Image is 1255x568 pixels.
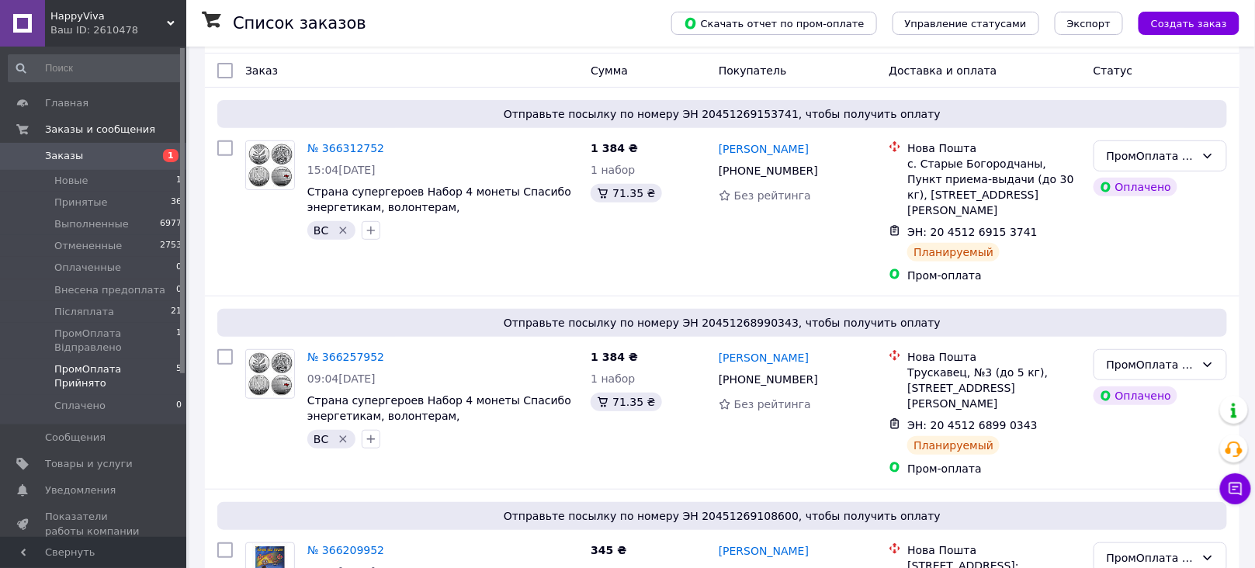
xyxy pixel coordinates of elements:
[307,142,384,154] a: № 366312752
[1123,16,1239,29] a: Создать заказ
[719,543,809,559] a: [PERSON_NAME]
[45,123,155,137] span: Заказы и сообщения
[893,12,1039,35] button: Управление статусами
[907,542,1080,558] div: Нова Пошта
[905,18,1027,29] span: Управление статусами
[591,393,661,411] div: 71.35 ₴
[245,349,295,399] a: Фото товару
[45,96,88,110] span: Главная
[45,431,106,445] span: Сообщения
[45,510,144,538] span: Показатели работы компании
[54,305,114,319] span: Післяплата
[176,327,182,355] span: 1
[734,398,811,410] span: Без рейтинга
[54,217,129,231] span: Выполненные
[54,174,88,188] span: Новые
[907,243,1000,261] div: Планируемый
[907,140,1080,156] div: Нова Пошта
[684,16,865,30] span: Скачать отчет по пром-оплате
[889,64,997,77] span: Доставка и оплата
[314,433,328,445] span: ВС
[176,174,182,188] span: 1
[907,156,1080,218] div: с. Старые Богородчаны, Пункт приема-выдачи (до 30 кг), [STREET_ADDRESS][PERSON_NAME]
[45,149,83,163] span: Заказы
[591,184,661,203] div: 71.35 ₴
[45,483,116,497] span: Уведомления
[307,544,384,556] a: № 366209952
[719,373,818,386] span: [PHONE_NUMBER]
[54,362,176,390] span: ПромОплата Прийнято
[176,283,182,297] span: 0
[307,351,384,363] a: № 366257952
[54,283,165,297] span: Внесена предоплата
[337,224,349,237] svg: Удалить метку
[245,140,295,190] a: Фото товару
[719,141,809,157] a: [PERSON_NAME]
[54,399,106,413] span: Сплачено
[734,189,811,202] span: Без рейтинга
[907,268,1080,283] div: Пром-оплата
[1107,147,1195,165] div: ПромОплата Прийнято
[50,23,186,37] div: Ваш ID: 2610478
[1107,356,1195,373] div: ПромОплата Прийнято
[176,261,182,275] span: 0
[307,394,571,453] a: Страна супергероев Набор 4 монеты Спасибо энергетикам, волонтерам, железнодорожникам, медикам 5 г...
[1139,12,1239,35] button: Создать заказ
[163,149,179,162] span: 1
[907,436,1000,455] div: Планируемый
[224,106,1221,122] span: Отправьте посылку по номеру ЭН 20451269153741, чтобы получить оплату
[719,350,809,365] a: [PERSON_NAME]
[245,64,278,77] span: Заказ
[719,64,787,77] span: Покупатель
[1094,386,1177,405] div: Оплачено
[307,164,376,176] span: 15:04[DATE]
[171,196,182,210] span: 36
[224,508,1221,524] span: Отправьте посылку по номеру ЭН 20451269108600, чтобы получить оплату
[233,14,366,33] h1: Список заказов
[8,54,183,82] input: Поиск
[160,239,182,253] span: 2753
[176,362,182,390] span: 5
[591,142,638,154] span: 1 384 ₴
[719,165,818,177] span: [PHONE_NUMBER]
[176,399,182,413] span: 0
[50,9,167,23] span: HappyViva
[591,64,628,77] span: Сумма
[224,315,1221,331] span: Отправьте посылку по номеру ЭН 20451268990343, чтобы получить оплату
[907,365,1080,411] div: Трускавец, №3 (до 5 кг), [STREET_ADDRESS][PERSON_NAME]
[337,433,349,445] svg: Удалить метку
[246,142,294,189] img: Фото товару
[160,217,182,231] span: 6977
[591,351,638,363] span: 1 384 ₴
[54,196,108,210] span: Принятые
[1107,549,1195,566] div: ПромОплата Прийнято
[307,185,571,244] a: Страна супергероев Набор 4 монеты Спасибо энергетикам, волонтерам, железнодорожникам, медикам 5 г...
[591,544,626,556] span: 345 ₴
[1094,178,1177,196] div: Оплачено
[1067,18,1111,29] span: Экспорт
[54,239,122,253] span: Отмененные
[591,372,635,385] span: 1 набор
[1094,64,1133,77] span: Статус
[907,349,1080,365] div: Нова Пошта
[54,327,176,355] span: ПромОплата Відправлено
[671,12,877,35] button: Скачать отчет по пром-оплате
[246,351,294,398] img: Фото товару
[45,457,133,471] span: Товары и услуги
[1220,473,1251,504] button: Чат с покупателем
[171,305,182,319] span: 21
[907,419,1038,431] span: ЭН: 20 4512 6899 0343
[1055,12,1123,35] button: Экспорт
[1151,18,1227,29] span: Создать заказ
[907,226,1038,238] span: ЭН: 20 4512 6915 3741
[314,224,328,237] span: ВС
[907,461,1080,476] div: Пром-оплата
[307,372,376,385] span: 09:04[DATE]
[591,164,635,176] span: 1 набор
[54,261,121,275] span: Оплаченные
